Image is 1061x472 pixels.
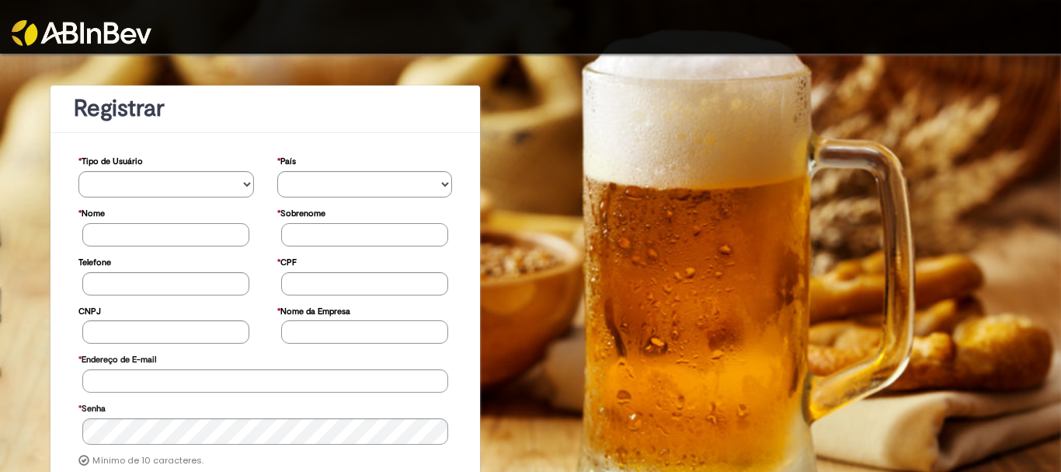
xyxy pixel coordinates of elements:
[74,96,457,121] h1: Registrar
[277,201,325,223] label: Sobrenome
[277,149,296,171] label: País
[92,455,204,467] label: Mínimo de 10 caracteres.
[277,250,297,272] label: CPF
[78,299,101,321] label: CNPJ
[78,396,106,418] label: Senha
[78,347,156,369] label: Endereço de E-mail
[277,299,350,321] label: Nome da Empresa
[78,201,105,223] label: Nome
[78,149,143,171] label: Tipo de Usuário
[12,20,151,46] img: ABInbev-white.png
[78,250,111,272] label: Telefone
